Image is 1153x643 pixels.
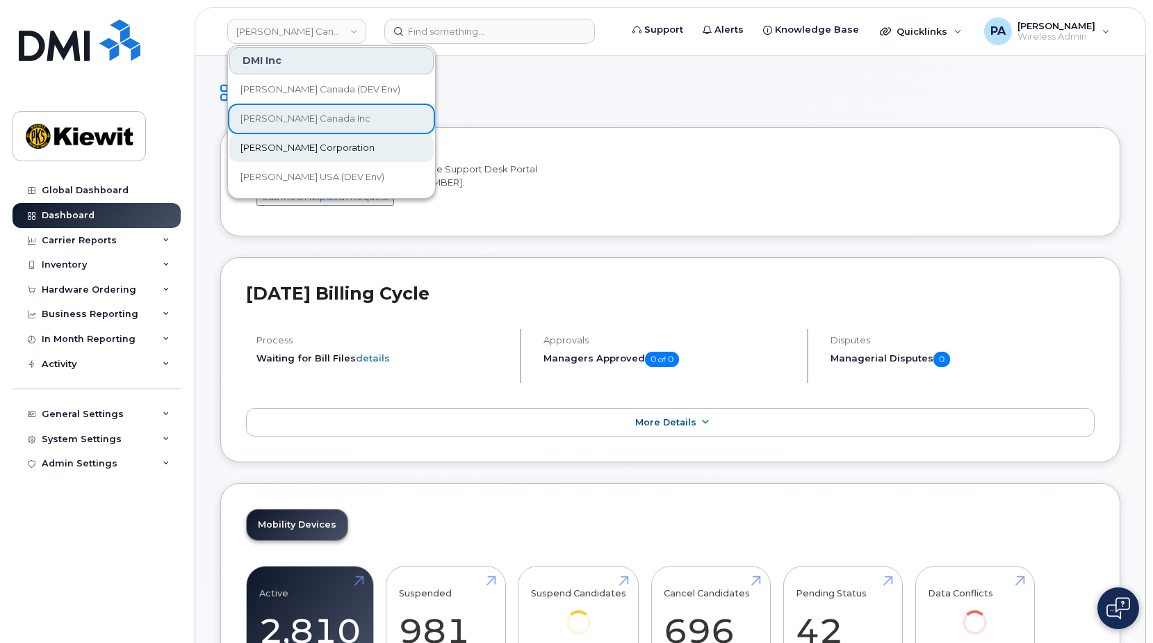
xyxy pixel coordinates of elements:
span: [PERSON_NAME] Corporation [240,141,375,155]
span: More Details [635,417,696,428]
span: [PERSON_NAME] Canada Inc [240,112,370,126]
a: details [356,352,390,364]
h5: Managers Approved [543,352,795,367]
div: Welcome to the [PERSON_NAME] Mobile Support Desk Portal If you need assistance, call [PHONE_NUMBER]. [256,163,1084,206]
a: [PERSON_NAME] USA (DEV Env) [229,163,434,191]
h2: [DATE] Billing Cycle [246,283,1095,304]
a: [PERSON_NAME] Canada Inc [229,105,434,133]
span: 0 of 0 [645,352,679,367]
span: [PERSON_NAME] Canada (DEV Env) [240,83,400,97]
div: DMI Inc [229,47,434,74]
h4: Approvals [543,335,795,345]
span: 0 [933,352,950,367]
li: Waiting for Bill Files [256,352,508,365]
a: Mobility Devices [247,510,347,540]
h4: Process [256,335,508,345]
h4: Disputes [831,335,1095,345]
h1: Dashboard [220,81,1120,105]
h5: Managerial Disputes [831,352,1095,367]
a: [PERSON_NAME] Canada (DEV Env) [229,76,434,104]
img: Open chat [1106,597,1130,619]
span: [PERSON_NAME] USA (DEV Env) [240,170,384,184]
a: [PERSON_NAME] Corporation [229,134,434,162]
a: Submit a Helpdesk Request [256,191,394,202]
